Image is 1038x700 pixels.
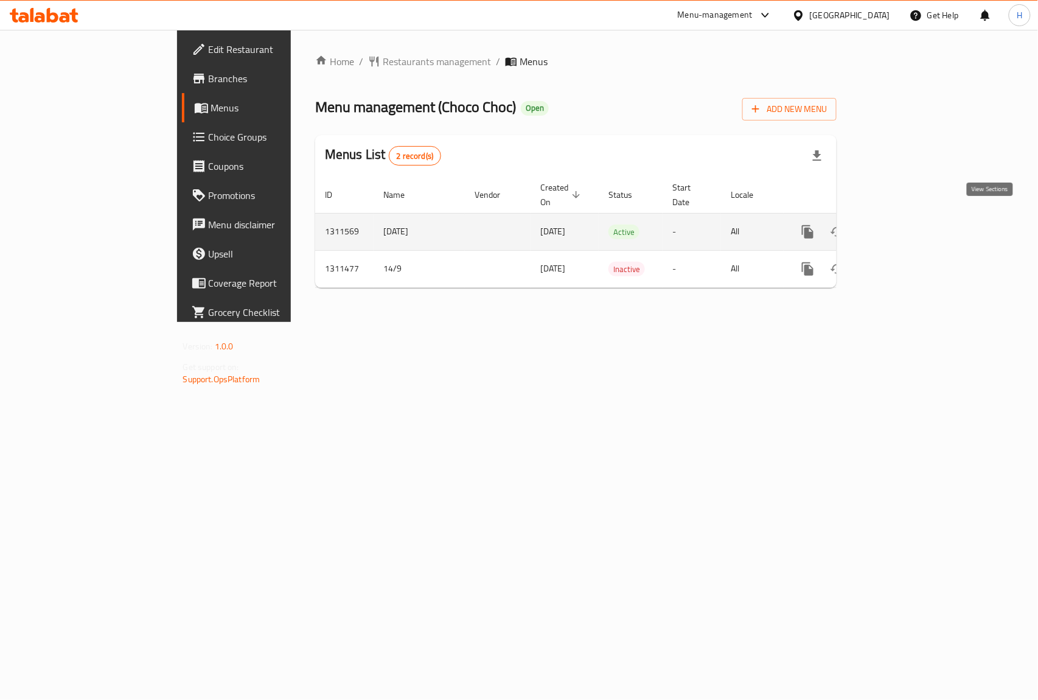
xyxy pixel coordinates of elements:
span: Vendor [475,187,516,202]
span: Active [608,225,639,239]
span: Created On [540,180,584,209]
div: Total records count [389,146,442,166]
span: ID [325,187,348,202]
div: Export file [803,141,832,170]
span: Add New Menu [752,102,827,117]
a: Restaurants management [368,54,491,69]
a: Coupons [182,152,350,181]
span: Menu management ( Choco Choc ) [315,93,516,121]
span: Menus [520,54,548,69]
td: All [721,213,784,250]
a: Grocery Checklist [182,298,350,327]
span: [DATE] [540,261,565,276]
a: Choice Groups [182,122,350,152]
span: H [1017,9,1022,22]
button: Change Status [823,254,852,284]
span: Choice Groups [209,130,341,144]
button: more [793,254,823,284]
td: All [721,250,784,287]
td: 14/9 [374,250,465,287]
span: Open [521,103,549,113]
span: Edit Restaurant [209,42,341,57]
h2: Menus List [325,145,441,166]
a: Menu disclaimer [182,210,350,239]
td: - [663,213,721,250]
span: Branches [209,71,341,86]
span: 1.0.0 [215,338,234,354]
span: Restaurants management [383,54,491,69]
span: Name [383,187,420,202]
span: [DATE] [540,223,565,239]
span: Coverage Report [209,276,341,290]
span: Start Date [672,180,706,209]
a: Support.OpsPlatform [183,371,260,387]
td: - [663,250,721,287]
li: / [496,54,500,69]
button: Add New Menu [742,98,837,121]
td: [DATE] [374,213,465,250]
th: Actions [784,177,920,214]
a: Coverage Report [182,268,350,298]
span: 2 record(s) [389,150,441,162]
a: Menus [182,93,350,122]
span: Locale [731,187,769,202]
a: Promotions [182,181,350,210]
div: Menu-management [678,8,753,23]
li: / [359,54,363,69]
table: enhanced table [315,177,920,288]
button: more [793,217,823,247]
div: [GEOGRAPHIC_DATA] [810,9,890,22]
span: Status [608,187,648,202]
span: Menu disclaimer [209,217,341,232]
span: Inactive [608,262,645,276]
div: Open [521,101,549,116]
span: Get support on: [183,359,239,375]
a: Edit Restaurant [182,35,350,64]
span: Upsell [209,247,341,261]
a: Branches [182,64,350,93]
span: Promotions [209,188,341,203]
span: Menus [211,100,341,115]
span: Version: [183,338,213,354]
span: Coupons [209,159,341,173]
span: Grocery Checklist [209,305,341,320]
a: Upsell [182,239,350,268]
nav: breadcrumb [315,54,837,69]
